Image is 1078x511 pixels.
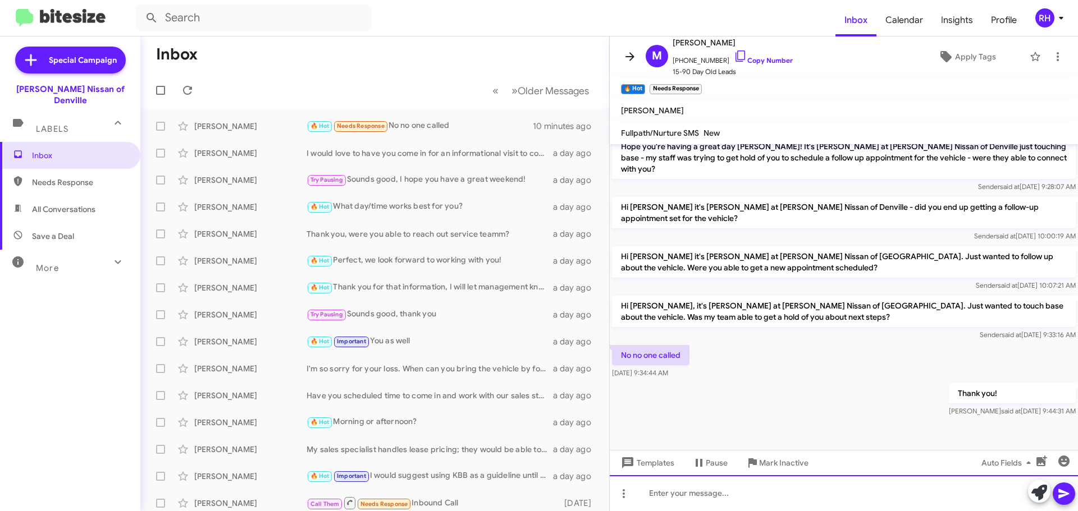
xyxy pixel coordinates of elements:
[996,232,1016,240] span: said at
[673,49,793,66] span: [PHONE_NUMBER]
[49,54,117,66] span: Special Campaign
[307,444,553,455] div: My sales specialist handles lease pricing; they would be able to get you all the information that...
[310,338,330,345] span: 🔥 Hot
[136,4,372,31] input: Search
[307,335,553,348] div: You as well
[486,79,505,102] button: Previous
[949,407,1076,415] span: [PERSON_NAME] [DATE] 9:44:31 AM
[982,4,1026,36] a: Profile
[307,173,553,186] div: Sounds good, I hope you have a great weekend!
[612,345,689,365] p: No no one called
[307,148,553,159] div: I would love to have you come in for an informational visit to compare some options, our inventor...
[612,197,1076,228] p: Hi [PERSON_NAME] it's [PERSON_NAME] at [PERSON_NAME] Nissan of Denville - did you end up getting ...
[32,204,95,215] span: All Conversations
[15,47,126,73] a: Special Campaign
[621,105,684,116] span: [PERSON_NAME]
[553,336,600,347] div: a day ago
[978,182,1076,191] span: Sender [DATE] 9:28:07 AM
[553,471,600,482] div: a day ago
[734,56,793,65] a: Copy Number
[706,453,728,473] span: Pause
[835,4,876,36] a: Inbox
[492,84,499,98] span: «
[652,47,662,65] span: M
[307,119,533,132] div: No no one called
[194,121,307,132] div: [PERSON_NAME]
[972,453,1044,473] button: Auto Fields
[32,231,74,242] span: Save a Deal
[553,228,600,240] div: a day ago
[36,124,68,134] span: Labels
[194,148,307,159] div: [PERSON_NAME]
[553,444,600,455] div: a day ago
[307,390,553,401] div: Have you scheduled time to come in and work with our sales staff?
[650,84,701,94] small: Needs Response
[876,4,932,36] a: Calendar
[998,281,1017,289] span: said at
[553,309,600,320] div: a day ago
[194,417,307,428] div: [PERSON_NAME]
[932,4,982,36] a: Insights
[307,469,553,482] div: I would suggest using KBB as a guideline until we can see the vehicle and drive it.
[310,122,330,130] span: 🔥 Hot
[981,453,1035,473] span: Auto Fields
[976,281,1076,289] span: Sender [DATE] 10:07:21 AM
[980,330,1076,339] span: Sender [DATE] 9:33:16 AM
[194,336,307,347] div: [PERSON_NAME]
[194,282,307,293] div: [PERSON_NAME]
[553,390,600,401] div: a day ago
[909,47,1024,67] button: Apply Tags
[619,453,674,473] span: Templates
[307,254,553,267] div: Perfect, we look forward to working with you!
[683,453,737,473] button: Pause
[553,148,600,159] div: a day ago
[337,338,366,345] span: Important
[553,201,600,213] div: a day ago
[610,453,683,473] button: Templates
[310,500,340,508] span: Call Them
[553,417,600,428] div: a day ago
[307,363,553,374] div: I'm so sorry for your loss. When can you bring the vehicle by for a quick appraisal and offer?
[194,363,307,374] div: [PERSON_NAME]
[194,255,307,266] div: [PERSON_NAME]
[1002,330,1021,339] span: said at
[194,471,307,482] div: [PERSON_NAME]
[36,263,59,273] span: More
[310,472,330,480] span: 🔥 Hot
[310,257,330,264] span: 🔥 Hot
[759,453,808,473] span: Mark Inactive
[612,136,1076,179] p: Hope you're having a great day [PERSON_NAME]! It's [PERSON_NAME] at [PERSON_NAME] Nissan of Denvi...
[360,500,408,508] span: Needs Response
[1000,182,1020,191] span: said at
[486,79,596,102] nav: Page navigation example
[553,255,600,266] div: a day ago
[307,496,559,510] div: Inbound Call
[1001,407,1021,415] span: said at
[310,311,343,318] span: Try Pausing
[612,296,1076,327] p: Hi [PERSON_NAME], it's [PERSON_NAME] at [PERSON_NAME] Nissan of [GEOGRAPHIC_DATA]. Just wanted to...
[337,122,385,130] span: Needs Response
[194,498,307,509] div: [PERSON_NAME]
[612,246,1076,278] p: Hi [PERSON_NAME] it's [PERSON_NAME] at [PERSON_NAME] Nissan of [GEOGRAPHIC_DATA]. Just wanted to ...
[1035,8,1054,27] div: RH
[533,121,600,132] div: 10 minutes ago
[194,228,307,240] div: [PERSON_NAME]
[673,36,793,49] span: [PERSON_NAME]
[310,203,330,210] span: 🔥 Hot
[621,128,699,138] span: Fullpath/Nurture SMS
[553,174,600,186] div: a day ago
[673,66,793,77] span: 15-90 Day Old Leads
[559,498,600,509] div: [DATE]
[511,84,518,98] span: »
[310,176,343,183] span: Try Pausing
[553,363,600,374] div: a day ago
[553,282,600,293] div: a day ago
[337,472,366,480] span: Important
[307,228,553,240] div: Thank you, were you able to reach out service teamm?
[307,200,553,213] div: What day/time works best for you?
[974,232,1076,240] span: Sender [DATE] 10:00:19 AM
